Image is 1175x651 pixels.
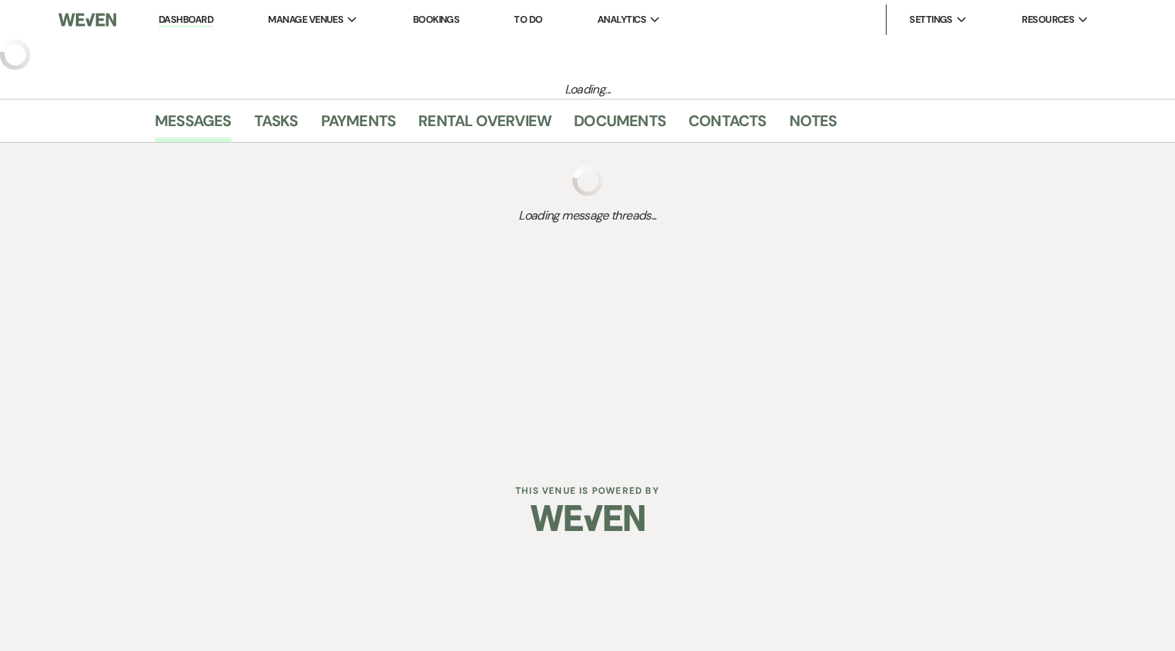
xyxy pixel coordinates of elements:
span: Resources [1022,12,1074,27]
span: Analytics [597,12,646,27]
span: Loading message threads... [155,207,1020,225]
a: Messages [155,109,232,142]
a: Tasks [254,109,298,142]
a: Rental Overview [418,109,551,142]
a: Dashboard [159,13,213,27]
a: Contacts [688,109,767,142]
a: To Do [514,13,542,26]
a: Notes [789,109,837,142]
a: Documents [574,109,666,142]
img: Weven Logo [531,491,644,545]
a: Payments [321,109,396,142]
img: Weven Logo [58,4,115,36]
img: loading spinner [572,166,603,196]
span: Settings [909,12,953,27]
a: Bookings [413,13,460,26]
span: Manage Venues [268,12,343,27]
